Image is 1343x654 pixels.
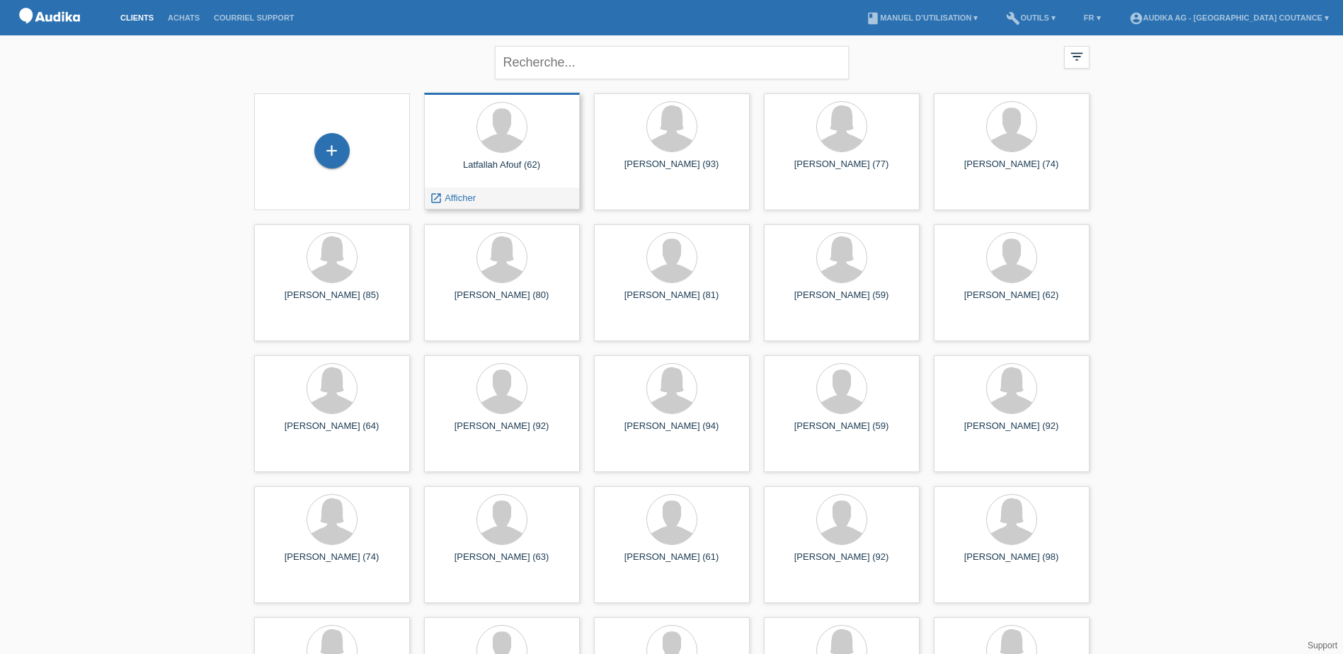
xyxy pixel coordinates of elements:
input: Recherche... [495,46,849,79]
div: [PERSON_NAME] (74) [945,159,1078,181]
div: [PERSON_NAME] (93) [605,159,738,181]
div: [PERSON_NAME] (59) [775,289,908,312]
div: [PERSON_NAME] (62) [945,289,1078,312]
a: Clients [113,13,161,22]
i: build [1006,11,1020,25]
div: Enregistrer le client [315,139,349,163]
div: [PERSON_NAME] (64) [265,420,399,443]
a: Courriel Support [207,13,301,22]
div: [PERSON_NAME] (63) [435,551,568,574]
div: Latfallah Afouf (62) [435,159,568,182]
div: [PERSON_NAME] (98) [945,551,1078,574]
div: [PERSON_NAME] (92) [775,551,908,574]
a: bookManuel d’utilisation ▾ [859,13,985,22]
i: book [866,11,880,25]
i: launch [430,192,442,205]
div: [PERSON_NAME] (92) [945,420,1078,443]
a: buildOutils ▾ [999,13,1062,22]
div: [PERSON_NAME] (77) [775,159,908,181]
div: [PERSON_NAME] (80) [435,289,568,312]
div: [PERSON_NAME] (74) [265,551,399,574]
div: [PERSON_NAME] (81) [605,289,738,312]
a: launch Afficher [430,193,476,203]
div: [PERSON_NAME] (94) [605,420,738,443]
div: [PERSON_NAME] (59) [775,420,908,443]
div: [PERSON_NAME] (61) [605,551,738,574]
span: Afficher [445,193,476,203]
i: account_circle [1129,11,1143,25]
div: [PERSON_NAME] (85) [265,289,399,312]
i: filter_list [1069,49,1085,64]
a: Support [1308,641,1337,650]
a: POS — MF Group [14,28,85,38]
a: Achats [161,13,207,22]
div: [PERSON_NAME] (92) [435,420,568,443]
a: account_circleAudika AG - [GEOGRAPHIC_DATA] Coutance ▾ [1122,13,1336,22]
a: FR ▾ [1077,13,1108,22]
